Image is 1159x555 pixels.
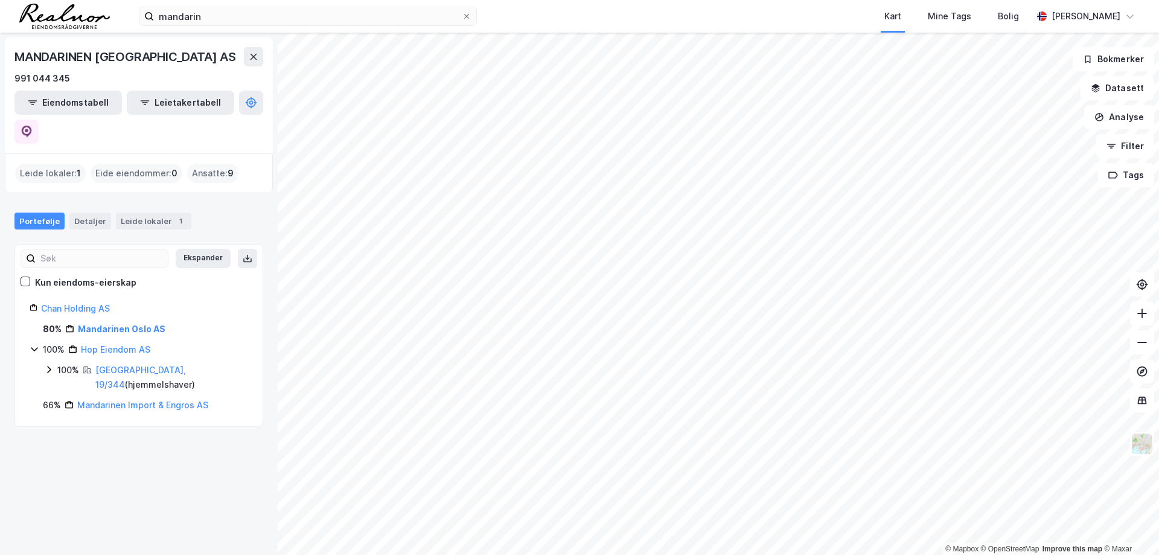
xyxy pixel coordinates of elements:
[57,363,79,377] div: 100%
[928,9,971,24] div: Mine Tags
[228,166,234,181] span: 9
[1084,105,1154,129] button: Analyse
[1096,134,1154,158] button: Filter
[77,166,81,181] span: 1
[945,545,979,553] a: Mapbox
[1042,545,1102,553] a: Improve this map
[174,215,187,227] div: 1
[176,249,231,268] button: Ekspander
[1081,76,1154,100] button: Datasett
[998,9,1019,24] div: Bolig
[1099,497,1159,555] iframe: Chat Widget
[35,275,136,290] div: Kun eiendoms-eierskap
[14,71,70,86] div: 991 044 345
[1131,432,1154,455] img: Z
[19,4,110,29] img: realnor-logo.934646d98de889bb5806.png
[14,213,65,229] div: Portefølje
[14,47,238,66] div: MANDARINEN [GEOGRAPHIC_DATA] AS
[81,344,150,354] a: Hop Eiendom AS
[41,303,110,313] a: Chan Holding AS
[1098,163,1154,187] button: Tags
[884,9,901,24] div: Kart
[78,324,165,334] a: Mandarinen Oslo AS
[14,91,122,115] button: Eiendomstabell
[171,166,177,181] span: 0
[43,398,61,412] div: 66%
[127,91,234,115] button: Leietakertabell
[116,213,191,229] div: Leide lokaler
[36,249,168,268] input: Søk
[187,164,238,183] div: Ansatte :
[69,213,111,229] div: Detaljer
[15,164,86,183] div: Leide lokaler :
[91,164,182,183] div: Eide eiendommer :
[43,342,65,357] div: 100%
[1052,9,1120,24] div: [PERSON_NAME]
[77,400,208,410] a: Mandarinen Import & Engros AS
[43,322,62,336] div: 80%
[981,545,1039,553] a: OpenStreetMap
[95,363,248,392] div: ( hjemmelshaver )
[1073,47,1154,71] button: Bokmerker
[154,7,462,25] input: Søk på adresse, matrikkel, gårdeiere, leietakere eller personer
[1099,497,1159,555] div: Kontrollprogram for chat
[95,365,186,390] a: [GEOGRAPHIC_DATA], 19/344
